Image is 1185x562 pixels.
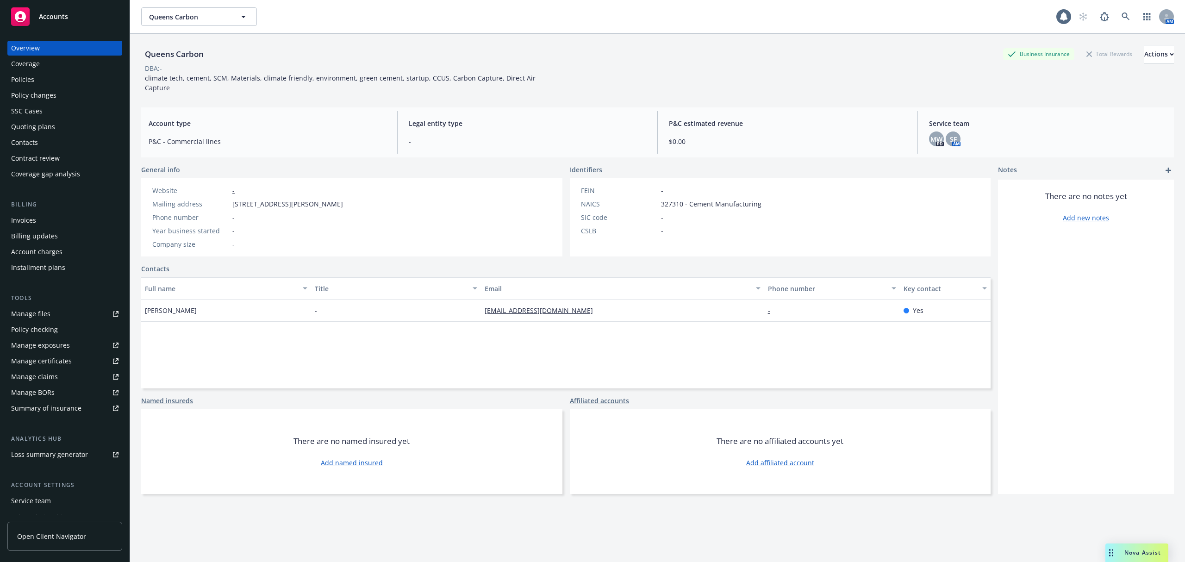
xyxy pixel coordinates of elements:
span: Legal entity type [409,119,646,128]
span: Notes [998,165,1017,176]
div: SIC code [581,212,657,222]
div: Year business started [152,226,229,236]
a: - [768,306,778,315]
div: Policies [11,72,34,87]
div: Account charges [11,244,62,259]
span: climate tech, cement, SCM, Materials, climate friendly, environment, green cement, startup, CCUS,... [145,74,537,92]
span: Queens Carbon [149,12,229,22]
span: Nova Assist [1124,549,1161,556]
a: Policy changes [7,88,122,103]
span: - [232,239,235,249]
span: Manage exposures [7,338,122,353]
a: Add new notes [1063,213,1109,223]
div: FEIN [581,186,657,195]
div: Analytics hub [7,434,122,443]
div: Service team [11,493,51,508]
a: Contract review [7,151,122,166]
span: Account type [149,119,386,128]
div: Manage files [11,306,50,321]
a: Loss summary generator [7,447,122,462]
div: Policy checking [11,322,58,337]
a: Manage claims [7,369,122,384]
div: Phone number [768,284,886,293]
span: There are no notes yet [1045,191,1127,202]
div: Queens Carbon [141,48,207,60]
span: - [661,186,663,195]
a: Start snowing [1074,7,1092,26]
a: Switch app [1138,7,1156,26]
div: Manage certificates [11,354,72,368]
a: Policies [7,72,122,87]
a: Quoting plans [7,119,122,134]
a: Contacts [7,135,122,150]
div: Billing [7,200,122,209]
button: Phone number [764,277,900,300]
div: Full name [145,284,297,293]
button: Actions [1144,45,1174,63]
span: [PERSON_NAME] [145,306,197,315]
a: Report a Bug [1095,7,1114,26]
button: Email [481,277,764,300]
div: Invoices [11,213,36,228]
button: Title [311,277,481,300]
div: Business Insurance [1003,48,1074,60]
div: Drag to move [1105,543,1117,562]
span: Identifiers [570,165,602,175]
a: Invoices [7,213,122,228]
button: Full name [141,277,311,300]
a: Add affiliated account [746,458,814,468]
span: - [661,212,663,222]
div: Title [315,284,467,293]
div: Contract review [11,151,60,166]
div: Coverage [11,56,40,71]
button: Key contact [900,277,991,300]
a: Manage BORs [7,385,122,400]
div: CSLB [581,226,657,236]
a: Add named insured [321,458,383,468]
span: P&C - Commercial lines [149,137,386,146]
span: - [232,212,235,222]
a: Manage files [7,306,122,321]
div: Billing updates [11,229,58,244]
a: Installment plans [7,260,122,275]
span: 327310 - Cement Manufacturing [661,199,761,209]
div: Summary of insurance [11,401,81,416]
span: There are no affiliated accounts yet [717,436,843,447]
div: Installment plans [11,260,65,275]
button: Queens Carbon [141,7,257,26]
span: General info [141,165,180,175]
div: NAICS [581,199,657,209]
a: Coverage [7,56,122,71]
div: Key contact [904,284,977,293]
a: Search [1116,7,1135,26]
div: Loss summary generator [11,447,88,462]
div: Sales relationships [11,509,70,524]
a: Policy checking [7,322,122,337]
span: $0.00 [669,137,906,146]
a: Overview [7,41,122,56]
div: Quoting plans [11,119,55,134]
div: Website [152,186,229,195]
a: Manage certificates [7,354,122,368]
div: Tools [7,293,122,303]
div: Manage BORs [11,385,55,400]
div: Mailing address [152,199,229,209]
a: Contacts [141,264,169,274]
a: Coverage gap analysis [7,167,122,181]
a: Summary of insurance [7,401,122,416]
span: Service team [929,119,1166,128]
button: Nova Assist [1105,543,1168,562]
a: Accounts [7,4,122,30]
span: SF [950,134,957,144]
a: Named insureds [141,396,193,406]
span: - [409,137,646,146]
span: There are no named insured yet [293,436,410,447]
span: [STREET_ADDRESS][PERSON_NAME] [232,199,343,209]
span: Accounts [39,13,68,20]
div: DBA: - [145,63,162,73]
div: Email [485,284,750,293]
div: Coverage gap analysis [11,167,80,181]
span: - [232,226,235,236]
div: Total Rewards [1082,48,1137,60]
